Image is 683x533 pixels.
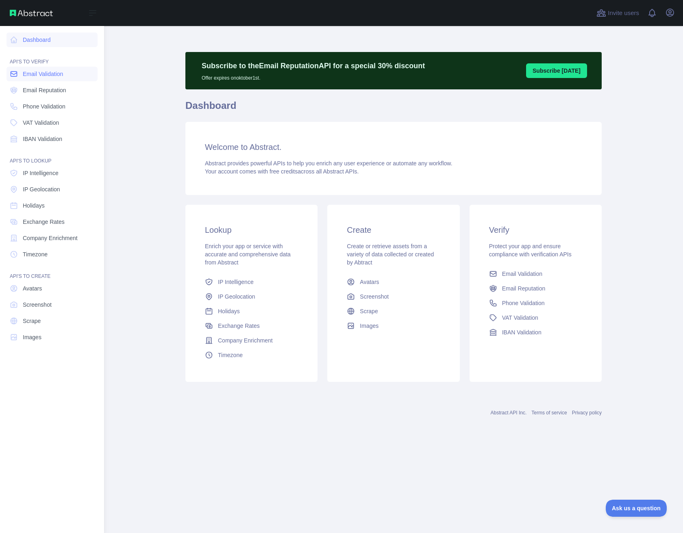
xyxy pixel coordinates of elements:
[486,296,585,310] a: Phone Validation
[502,314,538,322] span: VAT Validation
[218,351,243,359] span: Timezone
[344,275,443,289] a: Avatars
[7,83,98,97] a: Email Reputation
[7,32,98,47] a: Dashboard
[23,102,65,110] span: Phone Validation
[218,322,260,330] span: Exchange Rates
[202,333,301,348] a: Company Enrichment
[502,328,542,336] span: IBAN Validation
[202,275,301,289] a: IP Intelligence
[205,141,582,153] h3: Welcome to Abstract.
[502,270,542,278] span: Email Validation
[218,307,240,315] span: Holidays
[23,70,63,78] span: Email Validation
[489,243,572,258] span: Protect your app and ensure compliance with verification APIs
[7,247,98,262] a: Timezone
[7,132,98,146] a: IBAN Validation
[347,243,434,266] span: Create or retrieve assets from a variety of data collected or created by Abtract
[344,318,443,333] a: Images
[7,115,98,130] a: VAT Validation
[486,281,585,296] a: Email Reputation
[7,214,98,229] a: Exchange Rates
[7,231,98,245] a: Company Enrichment
[23,218,65,226] span: Exchange Rates
[185,99,602,119] h1: Dashboard
[347,224,440,236] h3: Create
[270,168,298,175] span: free credits
[23,135,62,143] span: IBAN Validation
[526,63,587,78] button: Subscribe [DATE]
[7,99,98,114] a: Phone Validation
[7,49,98,65] div: API'S TO VERIFY
[7,182,98,197] a: IP Geolocation
[202,304,301,318] a: Holidays
[23,317,41,325] span: Scrape
[7,314,98,328] a: Scrape
[486,266,585,281] a: Email Validation
[23,185,60,193] span: IP Geolocation
[606,500,667,517] iframe: Toggle Customer Support
[572,410,602,416] a: Privacy policy
[486,325,585,340] a: IBAN Validation
[491,410,527,416] a: Abstract API Inc.
[7,67,98,81] a: Email Validation
[7,281,98,296] a: Avatars
[360,278,379,286] span: Avatars
[531,410,567,416] a: Terms of service
[360,307,378,315] span: Scrape
[202,60,425,71] p: Subscribe to the Email Reputation API for a special 30 % discount
[7,297,98,312] a: Screenshot
[23,301,52,309] span: Screenshot
[202,318,301,333] a: Exchange Rates
[489,224,582,236] h3: Verify
[360,292,389,301] span: Screenshot
[23,250,48,258] span: Timezone
[7,263,98,279] div: API'S TO CREATE
[23,284,42,292] span: Avatars
[218,336,273,344] span: Company Enrichment
[23,119,59,127] span: VAT Validation
[502,284,546,292] span: Email Reputation
[202,289,301,304] a: IP Geolocation
[202,71,425,81] p: Offer expires on oktober 1st.
[205,160,452,167] span: Abstract provides powerful APIs to help you enrich any user experience or automate any workflow.
[486,310,585,325] a: VAT Validation
[10,10,53,16] img: Abstract API
[23,234,78,242] span: Company Enrichment
[344,289,443,304] a: Screenshot
[202,348,301,362] a: Timezone
[7,148,98,164] div: API'S TO LOOKUP
[7,166,98,180] a: IP Intelligence
[218,292,255,301] span: IP Geolocation
[7,330,98,344] a: Images
[23,169,59,177] span: IP Intelligence
[7,198,98,213] a: Holidays
[218,278,254,286] span: IP Intelligence
[205,224,298,236] h3: Lookup
[205,243,291,266] span: Enrich your app or service with accurate and comprehensive data from Abstract
[23,86,66,94] span: Email Reputation
[608,9,639,18] span: Invite users
[205,168,359,175] span: Your account comes with across all Abstract APIs.
[502,299,545,307] span: Phone Validation
[344,304,443,318] a: Scrape
[23,333,41,341] span: Images
[23,201,45,210] span: Holidays
[595,6,641,19] button: Invite users
[360,322,378,330] span: Images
